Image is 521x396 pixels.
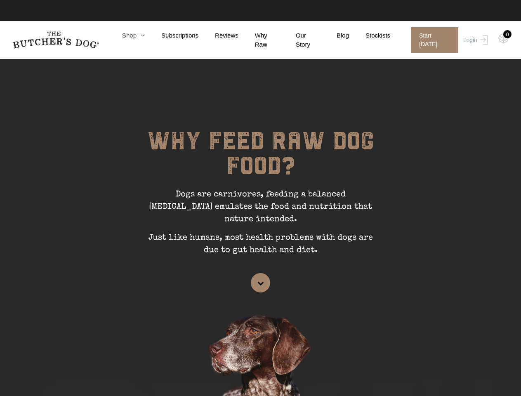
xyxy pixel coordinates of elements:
[137,129,384,189] h1: WHY FEED RAW DOG FOOD?
[503,30,512,38] div: 0
[137,232,384,263] p: Just like humans, most health problems with dogs are due to gut health and diet.
[106,31,145,40] a: Shop
[145,31,198,40] a: Subscriptions
[349,31,390,40] a: Stockists
[411,27,458,53] span: Start [DATE]
[403,27,461,53] a: Start [DATE]
[238,31,279,49] a: Why Raw
[137,189,384,232] p: Dogs are carnivores, feeding a balanced [MEDICAL_DATA] emulates the food and nutrition that natur...
[320,31,349,40] a: Blog
[461,27,488,53] a: Login
[498,33,509,44] img: TBD_Cart-Empty.png
[198,31,238,40] a: Reviews
[279,31,320,49] a: Our Story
